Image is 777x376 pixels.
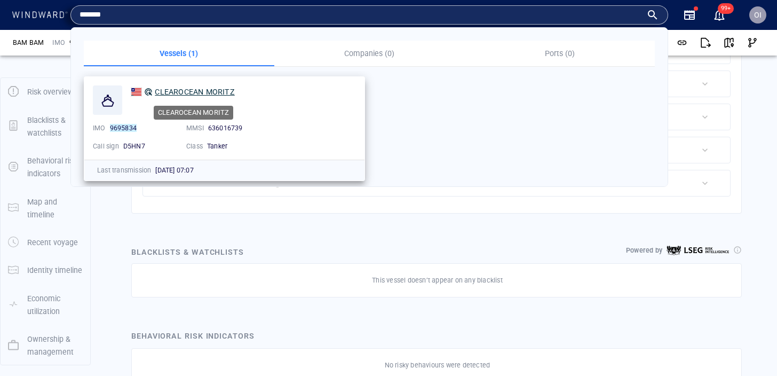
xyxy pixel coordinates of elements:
div: Activity timeline [5,11,52,27]
button: Ownership & management [1,325,90,366]
p: IMO [93,123,106,133]
p: No risky behaviours were detected [385,361,490,370]
span: 9393084 [69,38,96,48]
span: 7 days [157,275,177,283]
div: Focus on vessel path [533,38,549,54]
button: 7 days[DATE]-[DATE] [148,270,247,288]
div: Behavioral risk indicators [131,330,255,342]
button: 99+ [713,9,726,21]
iframe: Chat [732,328,769,368]
div: (6747) [54,11,74,27]
button: Identity timeline [1,256,90,284]
button: OI [747,4,768,26]
p: Economic utilization [27,292,83,318]
button: Recent voyage [1,229,90,256]
p: Risk overview [27,85,74,98]
a: 99+ [711,6,728,23]
button: Map and timeline [1,188,90,229]
p: Class [186,142,203,151]
p: Vessels (1) [90,47,268,60]
button: Blacklists & watchlists [1,106,90,147]
button: Get link [670,31,694,54]
span: [DATE] 07:07 [155,166,193,174]
p: Behavioral risk indicators [27,154,83,181]
button: Risk overview [1,78,90,106]
div: Toggle vessel historical path [549,38,565,54]
span: CLEAROCEAN MORITZ [155,88,234,96]
p: Companies (0) [281,47,458,60]
div: tooltips.createAOI [565,38,583,54]
a: Map and timeline [1,202,90,213]
a: Behavioral risk indicators [1,162,90,172]
p: IMO [52,38,65,48]
p: Recent voyage [27,236,78,249]
a: Risk overview [1,87,90,97]
p: Last transmission [97,166,151,175]
p: This vessel doesn’t appear on any blacklist [372,276,503,285]
a: Identity timeline [1,265,90,275]
span: 99+ [718,3,734,14]
div: [DATE] - [DATE] [179,271,225,287]
a: Mapbox logo [146,316,193,328]
p: MMSI [186,123,204,133]
p: Ownership & management [27,333,83,359]
a: Blacklists & watchlists [1,121,90,131]
a: Ownership & management [1,340,90,350]
p: Blacklists & watchlists [27,114,83,140]
div: Toggle map information layers [583,38,599,54]
span: D5HN7 [123,142,145,150]
span: OI [754,11,762,19]
div: Blacklists & watchlists [129,244,246,261]
div: Notification center [713,9,726,21]
div: Compliance Activities [117,11,126,27]
button: Visual Link Analysis [741,31,764,54]
p: Identity timeline [27,264,82,277]
button: Economic utilization [1,285,90,326]
a: Recent voyage [1,237,90,247]
p: Call sign [93,142,119,151]
button: View on map [717,31,741,54]
button: Export report [694,31,717,54]
mark: 9695834 [110,124,137,132]
button: Export vessel information [506,38,533,54]
p: Powered by [626,246,662,255]
a: CLEAROCEAN MORITZ [131,85,235,98]
button: Create an AOI. [565,38,583,54]
a: Economic utilization [1,299,90,309]
span: 636016739 [208,124,243,132]
div: Dev Compliance defined risk: indication [144,88,153,96]
div: Tanker [207,142,271,151]
p: Ports (0) [471,47,648,60]
button: Behavioral risk indicators [1,147,90,188]
p: Map and timeline [27,195,83,222]
div: BAM BAM [13,38,44,48]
